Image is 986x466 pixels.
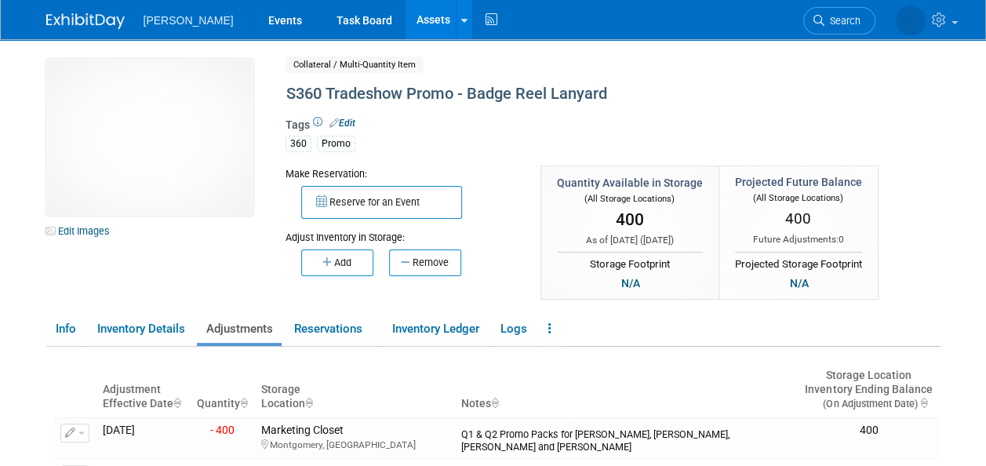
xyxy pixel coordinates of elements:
[261,437,449,451] div: Montgomery, [GEOGRAPHIC_DATA]
[261,424,449,452] div: Marketing Closet
[839,234,844,245] span: 0
[785,275,813,292] div: N/A
[46,315,85,343] a: Info
[735,190,862,205] div: (All Storage Locations)
[46,221,116,241] a: Edit Images
[896,5,926,35] img: Amber Vincent
[285,315,380,343] a: Reservations
[383,315,488,343] a: Inventory Ledger
[557,252,703,272] div: Storage Footprint
[286,117,874,162] div: Tags
[557,175,703,191] div: Quantity Available in Storage
[301,249,373,276] button: Add
[46,59,253,216] img: View Images
[301,186,462,219] button: Reserve for an Event
[46,13,125,29] img: ExhibitDay
[255,362,455,417] th: Storage Location : activate to sort column ascending
[810,398,917,410] span: (On Adjustment Date)
[96,417,190,459] td: [DATE]
[616,210,644,229] span: 400
[785,209,811,228] span: 400
[96,362,190,417] th: Adjustment Effective Date : activate to sort column ascending
[281,80,874,108] div: S360 Tradeshow Promo - Badge Reel Lanyard
[210,424,235,436] span: - 400
[190,362,255,417] th: Quantity : activate to sort column ascending
[317,136,355,152] div: Promo
[735,233,862,246] div: Future Adjustments:
[461,424,791,453] div: Q1 & Q2 Promo Packs for [PERSON_NAME], [PERSON_NAME], [PERSON_NAME] and [PERSON_NAME]
[557,191,703,206] div: (All Storage Locations)
[643,235,671,246] span: [DATE]
[491,315,536,343] a: Logs
[455,362,797,417] th: Notes : activate to sort column ascending
[557,234,703,247] div: As of [DATE] ( )
[389,249,461,276] button: Remove
[144,14,234,27] span: [PERSON_NAME]
[803,424,934,438] div: 400
[286,219,517,245] div: Adjust Inventory in Storage:
[286,136,311,152] div: 360
[797,362,941,417] th: Storage LocationInventory Ending Balance (On Adjustment Date) : activate to sort column ascending
[329,118,355,129] a: Edit
[286,56,424,73] span: Collateral / Multi-Quantity Item
[824,15,860,27] span: Search
[735,174,862,190] div: Projected Future Balance
[197,315,282,343] a: Adjustments
[286,166,517,181] div: Make Reservation:
[88,315,194,343] a: Inventory Details
[735,252,862,272] div: Projected Storage Footprint
[803,7,875,35] a: Search
[617,275,645,292] div: N/A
